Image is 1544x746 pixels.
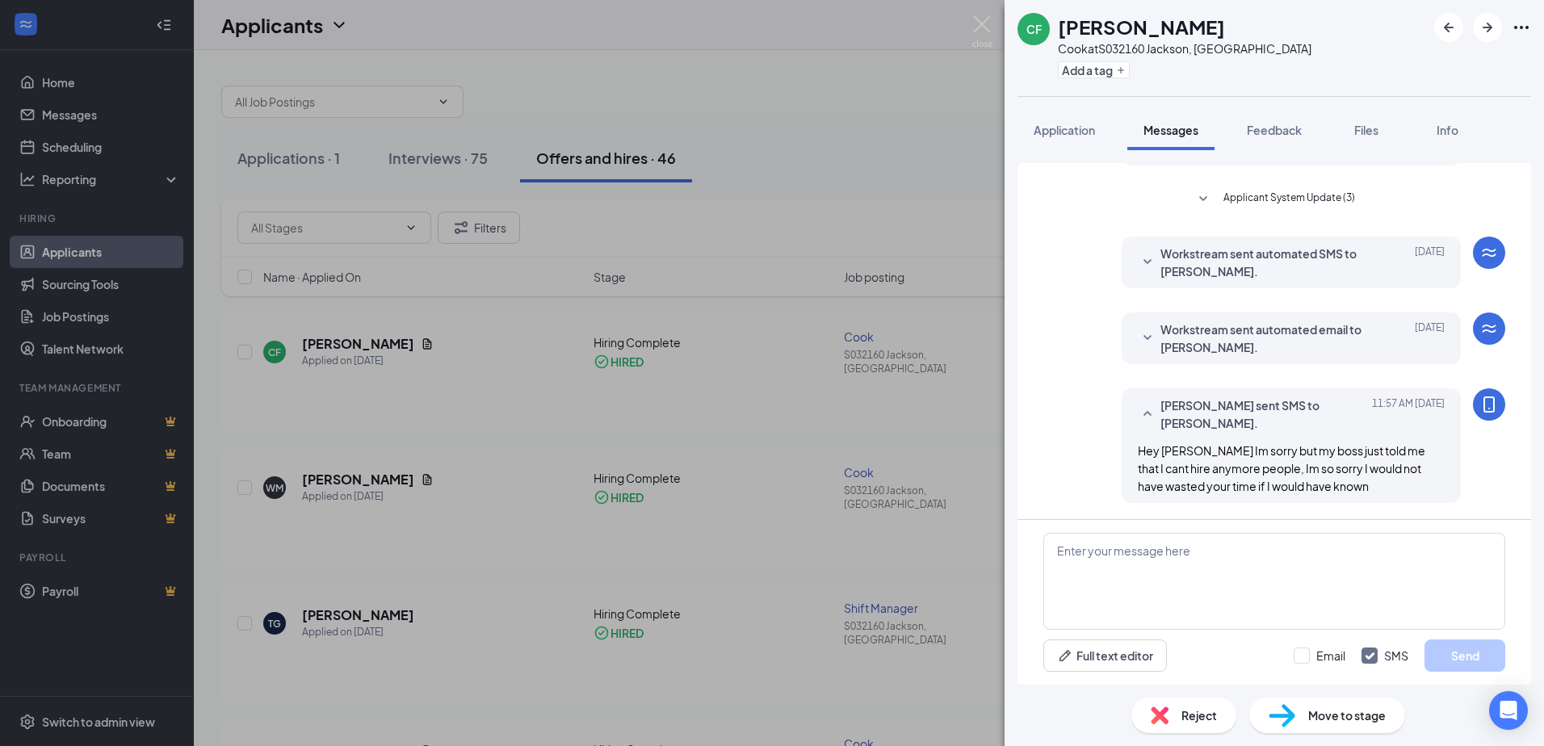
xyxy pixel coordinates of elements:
[1160,396,1372,432] span: [PERSON_NAME] sent SMS to [PERSON_NAME].
[1478,18,1497,37] svg: ArrowRight
[1223,190,1355,209] span: Applicant System Update (3)
[1354,123,1378,137] span: Files
[1181,706,1217,724] span: Reject
[1058,13,1225,40] h1: [PERSON_NAME]
[1434,13,1463,42] button: ArrowLeftNew
[1308,706,1386,724] span: Move to stage
[1473,13,1502,42] button: ArrowRight
[1058,61,1130,78] button: PlusAdd a tag
[1479,395,1499,414] svg: MobileSms
[1057,648,1073,664] svg: Pen
[1026,21,1042,37] div: CF
[1415,245,1445,280] span: [DATE]
[1160,245,1372,280] span: Workstream sent automated SMS to [PERSON_NAME].
[1138,404,1157,424] svg: SmallChevronUp
[1043,639,1167,672] button: Full text editorPen
[1479,243,1499,262] svg: WorkstreamLogo
[1415,321,1445,356] span: [DATE]
[1424,639,1505,672] button: Send
[1138,253,1157,272] svg: SmallChevronDown
[1138,329,1157,348] svg: SmallChevronDown
[1194,190,1213,209] svg: SmallChevronDown
[1489,691,1528,730] div: Open Intercom Messenger
[1247,123,1302,137] span: Feedback
[1160,321,1372,356] span: Workstream sent automated email to [PERSON_NAME].
[1138,443,1425,493] span: Hey [PERSON_NAME] Im sorry but my boss just told me that I cant hire anymore people, Im so sorry ...
[1437,123,1458,137] span: Info
[1116,65,1126,75] svg: Plus
[1512,18,1531,37] svg: Ellipses
[1479,319,1499,338] svg: WorkstreamLogo
[1034,123,1095,137] span: Application
[1143,123,1198,137] span: Messages
[1058,40,1311,57] div: Cook at S032160 Jackson, [GEOGRAPHIC_DATA]
[1194,190,1355,209] button: SmallChevronDownApplicant System Update (3)
[1439,18,1458,37] svg: ArrowLeftNew
[1372,396,1445,432] span: [DATE] 11:57 AM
